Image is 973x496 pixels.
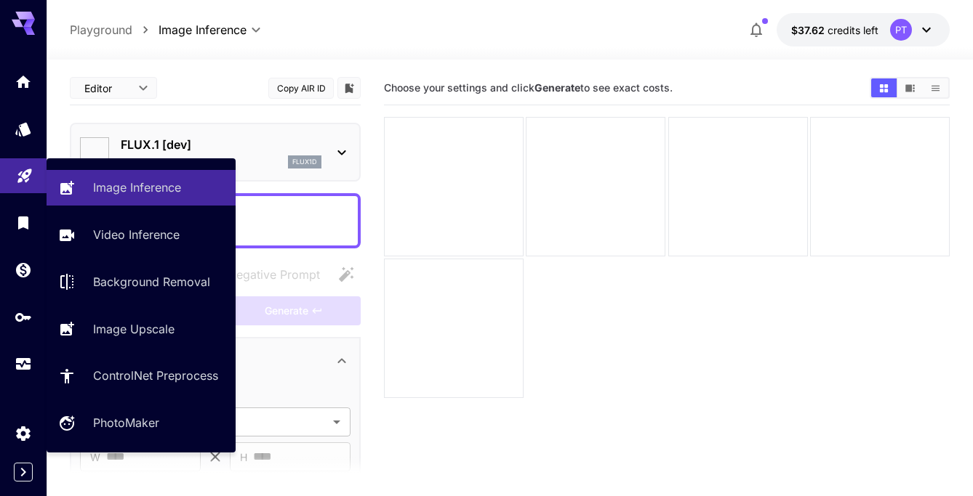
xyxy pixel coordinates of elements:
button: Copy AIR ID [268,78,334,99]
p: flux1d [292,157,317,167]
button: Show images in grid view [871,78,897,97]
button: $37.61582 [777,13,950,46]
a: PhotoMaker [47,405,236,441]
button: Show images in list view [923,78,948,97]
div: Wallet [15,261,32,279]
p: Playground [70,21,132,38]
b: Generate [534,81,580,94]
span: credits left [828,24,878,36]
span: Choose your settings and click to see exact costs. [384,81,673,94]
div: $37.61582 [791,23,878,38]
a: Image Upscale [47,311,236,346]
a: ControlNet Preprocess [47,358,236,394]
div: Settings [15,424,32,442]
span: Negative Prompt [228,266,320,283]
div: Home [15,73,32,91]
span: Image Inference [159,21,247,38]
p: PhotoMaker [93,414,159,431]
button: Show images in video view [897,78,923,97]
div: Library [15,214,32,232]
p: FLUX.1 [dev] [121,136,321,153]
div: Playground [16,162,33,180]
span: H [240,449,247,465]
span: $37.62 [791,24,828,36]
p: Background Removal [93,273,210,290]
button: Add to library [343,79,356,97]
p: Image Inference [93,179,181,196]
a: Background Removal [47,264,236,300]
div: PT [890,19,912,41]
p: Image Upscale [93,320,175,338]
nav: breadcrumb [70,21,159,38]
div: Models [15,120,32,138]
span: Negative prompts are not compatible with the selected model. [199,265,332,283]
div: Show images in grid viewShow images in video viewShow images in list view [870,77,950,99]
span: Editor [84,81,129,96]
p: ControlNet Preprocess [93,367,218,384]
a: Image Inference [47,170,236,206]
button: Expand sidebar [14,463,33,481]
div: Usage [15,355,32,373]
p: Video Inference [93,226,180,243]
a: Video Inference [47,217,236,253]
div: API Keys [15,308,32,326]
